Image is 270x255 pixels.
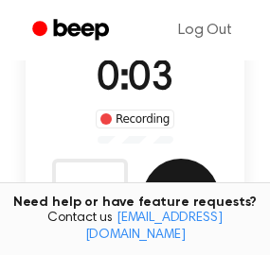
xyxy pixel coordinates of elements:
[159,8,251,53] a: Log Out
[11,211,259,244] span: Contact us
[52,159,128,234] button: Delete Audio Record
[19,12,126,49] a: Beep
[85,212,223,242] a: [EMAIL_ADDRESS][DOMAIN_NAME]
[97,59,172,99] span: 0:03
[143,159,219,234] button: Save Audio Record
[96,110,174,128] div: Recording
